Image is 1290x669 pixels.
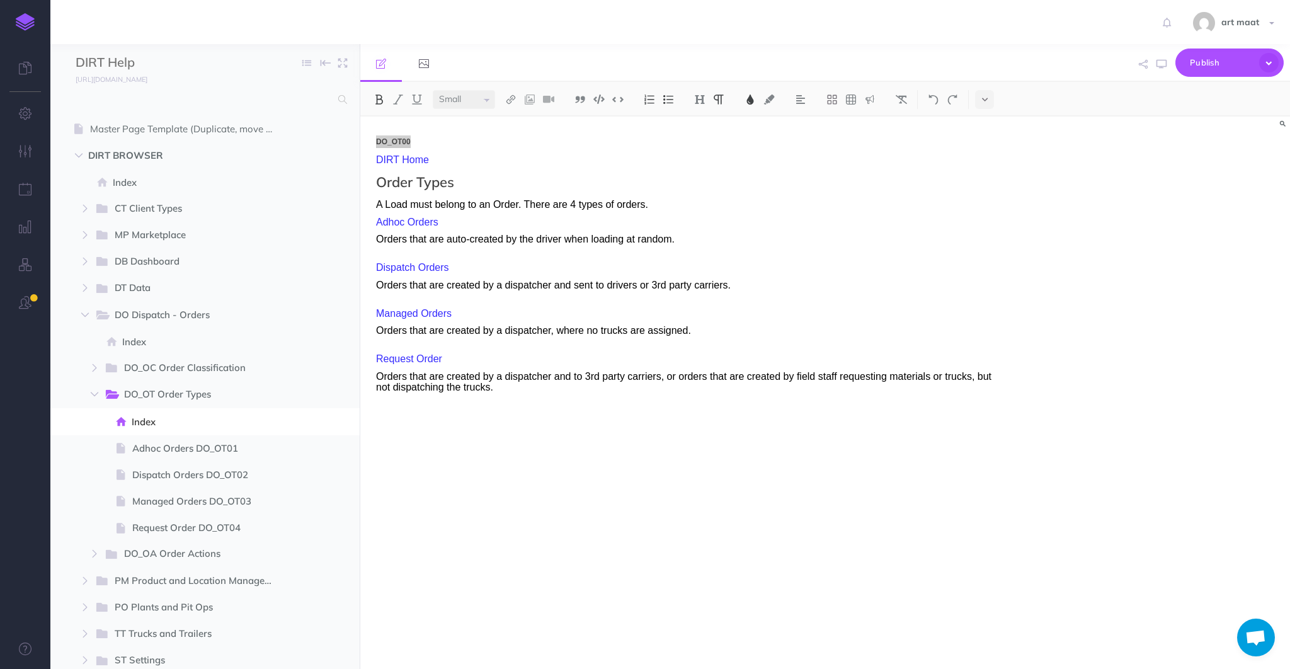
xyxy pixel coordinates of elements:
[90,122,284,137] span: Master Page Template (Duplicate, move and rename)
[543,94,554,105] img: Add video button
[76,54,224,72] input: Documentation Name
[113,175,284,190] span: Index
[896,94,907,105] img: Clear styles button
[115,307,265,324] span: DO Dispatch - Orders
[76,75,147,84] small: [URL][DOMAIN_NAME]
[376,308,452,319] a: Managed Orders
[124,360,265,377] span: DO_OC Order Classification
[376,234,995,256] p: Orders that are auto-created by the driver when loading at random.
[376,371,995,393] p: Orders that are created by a dispatcher and to 3rd party carriers, or orders that are created by ...
[115,254,265,270] span: DB Dashboard
[1193,12,1215,34] img: dba3bd9ff28af6bcf6f79140cf744780.jpg
[115,280,265,297] span: DT Data
[392,94,404,105] img: Italic button
[845,94,857,105] img: Create table button
[115,227,265,244] span: MP Marketplace
[115,573,285,590] span: PM Product and Location Management
[713,94,724,105] img: Paragraph button
[376,154,429,165] a: DIRT Home
[132,441,284,456] span: Adhoc Orders DO_OT01
[1237,619,1275,656] a: Open chat
[132,520,284,535] span: Request Order DO_OT04
[928,94,939,105] img: Undo
[795,94,806,105] img: Alignment dropdown menu button
[376,262,449,273] a: Dispatch Orders
[644,94,655,105] img: Ordered list button
[376,217,438,227] a: Adhoc Orders
[612,94,624,104] img: Inline code button
[376,280,995,302] p: Orders that are created by a dispatcher and sent to drivers or 3rd party carriers.
[411,94,423,105] img: Underline button
[115,600,265,616] span: PO Plants and Pit Ops
[1190,53,1253,72] span: Publish
[505,94,517,105] img: Link button
[122,334,284,350] span: Index
[376,353,442,364] a: Request Order
[763,94,775,105] img: Text background color button
[132,494,284,509] span: Managed Orders DO_OT03
[524,94,535,105] img: Add image button
[76,88,331,111] input: Search
[132,415,284,430] span: Index
[864,94,876,105] img: Callout dropdown menu button
[663,94,674,105] img: Unordered list button
[376,174,995,190] h2: Order Types
[115,626,265,643] span: TT Trucks and Trailers
[374,94,385,105] img: Bold button
[376,199,995,210] p: A Load must belong to an Order. There are 4 types of orders.
[376,325,995,347] p: Orders that are created by a dispatcher, where no trucks are assigned.
[745,94,756,105] img: Text color button
[574,94,586,105] img: Blockquote button
[694,94,705,105] img: Headings dropdown button
[115,653,265,669] span: ST Settings
[947,94,958,105] img: Redo
[124,546,265,563] span: DO_OA Order Actions
[50,72,160,85] a: [URL][DOMAIN_NAME]
[124,387,265,403] span: DO_OT Order Types
[1175,49,1284,77] button: Publish
[88,148,268,163] span: DIRT BROWSER
[132,467,284,483] span: Dispatch Orders DO_OT02
[593,94,605,104] img: Code block button
[115,201,265,217] span: CT Client Types
[16,13,35,31] img: logo-mark.svg
[376,137,411,146] span: DO_OT00
[1215,16,1265,28] span: art maat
